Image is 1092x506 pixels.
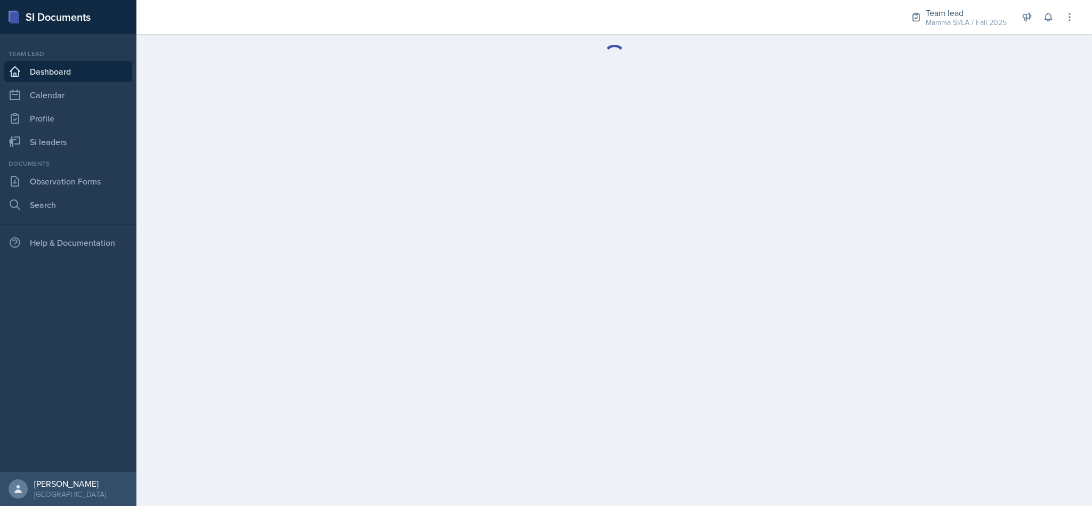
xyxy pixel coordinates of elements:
[4,84,132,106] a: Calendar
[4,159,132,168] div: Documents
[4,194,132,215] a: Search
[4,131,132,152] a: Si leaders
[4,61,132,82] a: Dashboard
[4,49,132,59] div: Team lead
[4,232,132,253] div: Help & Documentation
[926,6,1007,19] div: Team lead
[4,171,132,192] a: Observation Forms
[34,478,106,489] div: [PERSON_NAME]
[926,17,1007,28] div: Mamma SI/LA / Fall 2025
[4,108,132,129] a: Profile
[34,489,106,500] div: [GEOGRAPHIC_DATA]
